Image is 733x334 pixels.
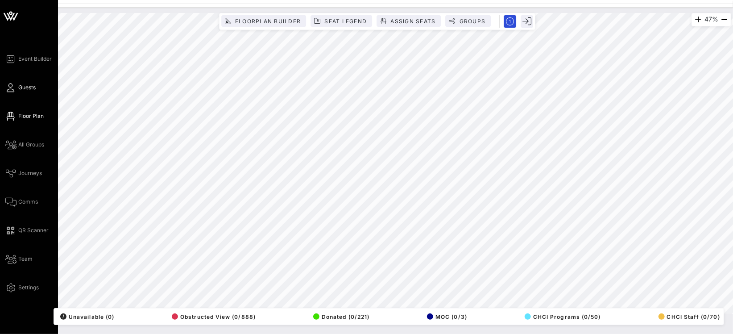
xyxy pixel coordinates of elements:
button: CHCI Staff (0/70) [656,310,720,323]
span: QR Scanner [18,226,49,234]
span: Seat Legend [324,18,367,25]
span: CHCI Programs (0/50) [525,313,601,320]
span: Comms [18,198,38,206]
button: Seat Legend [311,15,372,27]
div: 47% [692,13,731,26]
button: Floorplan Builder [221,15,306,27]
button: Donated (0/221) [311,310,369,323]
a: All Groups [5,139,44,150]
span: Floor Plan [18,112,44,120]
button: MOC (0/3) [424,310,467,323]
button: /Unavailable (0) [58,310,114,323]
span: Settings [18,284,39,292]
span: CHCI Staff (0/70) [658,313,720,320]
button: CHCI Programs (0/50) [522,310,601,323]
span: Journeys [18,169,42,177]
span: Unavailable (0) [60,313,114,320]
span: Floorplan Builder [235,18,301,25]
a: Guests [5,82,36,93]
span: MOC (0/3) [427,313,467,320]
a: Journeys [5,168,42,179]
a: Event Builder [5,54,52,64]
span: Team [18,255,33,263]
span: Donated (0/221) [313,313,369,320]
span: Guests [18,83,36,92]
span: Event Builder [18,55,52,63]
a: QR Scanner [5,225,49,236]
a: Floor Plan [5,111,44,121]
button: Assign Seats [377,15,441,27]
a: Comms [5,196,38,207]
span: Groups [459,18,485,25]
button: Groups [445,15,491,27]
button: Obstructed View (0/888) [169,310,256,323]
span: All Groups [18,141,44,149]
span: Assign Seats [390,18,435,25]
a: Team [5,254,33,264]
span: Obstructed View (0/888) [172,313,256,320]
div: / [60,313,66,320]
a: Settings [5,282,39,293]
